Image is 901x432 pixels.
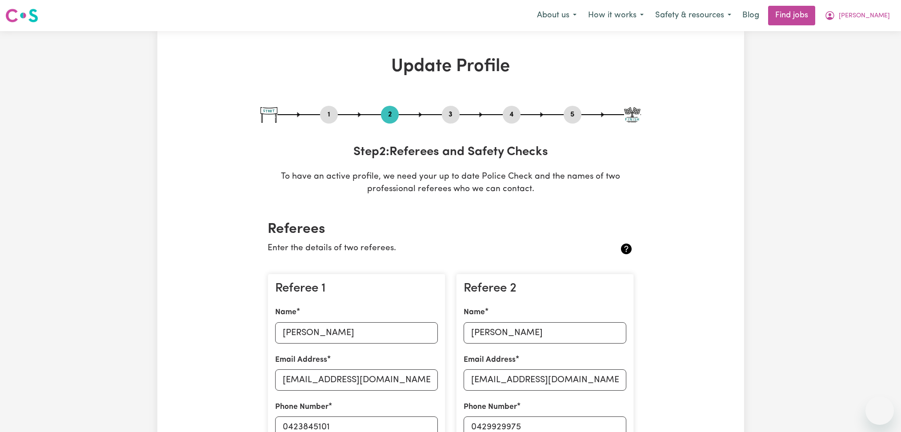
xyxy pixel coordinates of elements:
[819,6,896,25] button: My Account
[442,109,460,120] button: Go to step 3
[260,171,641,196] p: To have an active profile, we need your up to date Police Check and the names of two professional...
[320,109,338,120] button: Go to step 1
[5,5,38,26] a: Careseekers logo
[737,6,765,25] a: Blog
[275,401,328,413] label: Phone Number
[5,8,38,24] img: Careseekers logo
[464,307,485,318] label: Name
[768,6,815,25] a: Find jobs
[839,11,890,21] span: [PERSON_NAME]
[649,6,737,25] button: Safety & resources
[564,109,581,120] button: Go to step 5
[268,242,573,255] p: Enter the details of two referees.
[275,354,327,366] label: Email Address
[275,281,438,296] h3: Referee 1
[275,307,296,318] label: Name
[865,396,894,425] iframe: Button to launch messaging window
[582,6,649,25] button: How it works
[531,6,582,25] button: About us
[464,354,516,366] label: Email Address
[503,109,521,120] button: Go to step 4
[260,56,641,77] h1: Update Profile
[268,221,634,238] h2: Referees
[260,145,641,160] h3: Step 2 : Referees and Safety Checks
[464,281,626,296] h3: Referee 2
[464,401,517,413] label: Phone Number
[381,109,399,120] button: Go to step 2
